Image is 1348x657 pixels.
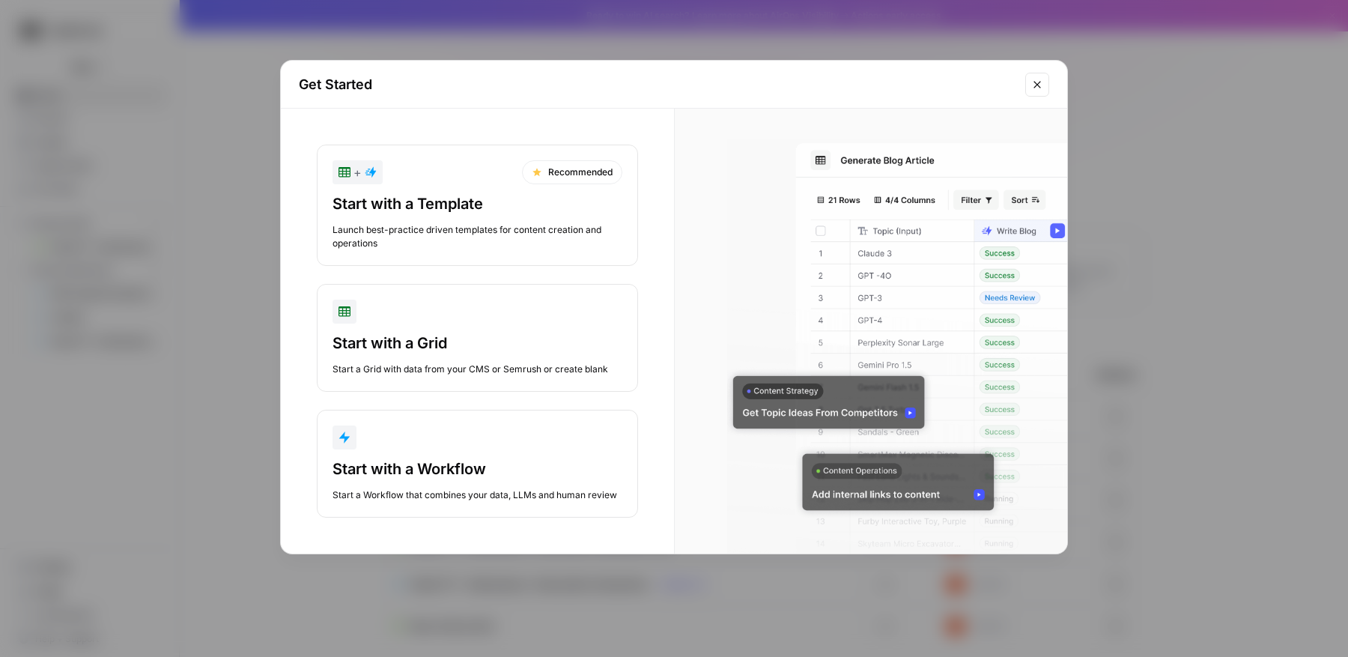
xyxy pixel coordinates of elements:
[333,193,622,214] div: Start with a Template
[333,333,622,354] div: Start with a Grid
[317,284,638,392] button: Start with a GridStart a Grid with data from your CMS or Semrush or create blank
[333,363,622,376] div: Start a Grid with data from your CMS or Semrush or create blank
[333,458,622,479] div: Start with a Workflow
[299,74,1016,95] h2: Get Started
[317,145,638,266] button: +RecommendedStart with a TemplateLaunch best-practice driven templates for content creation and o...
[522,160,622,184] div: Recommended
[338,163,377,181] div: +
[333,488,622,502] div: Start a Workflow that combines your data, LLMs and human review
[317,410,638,518] button: Start with a WorkflowStart a Workflow that combines your data, LLMs and human review
[333,223,622,250] div: Launch best-practice driven templates for content creation and operations
[1025,73,1049,97] button: Close modal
